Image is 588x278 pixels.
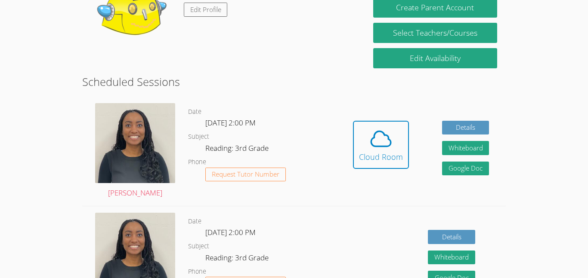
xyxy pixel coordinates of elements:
dt: Subject [188,131,209,142]
span: Request Tutor Number [212,171,279,177]
span: [DATE] 2:00 PM [205,118,256,128]
dd: Reading: 3rd Grade [205,142,270,157]
dt: Date [188,216,201,227]
a: [PERSON_NAME] [95,103,175,199]
a: Edit Availability [373,48,497,68]
dd: Reading: 3rd Grade [205,252,270,266]
button: Cloud Room [353,121,409,169]
div: Cloud Room [359,151,403,163]
a: Details [442,121,489,135]
dt: Subject [188,241,209,252]
span: [DATE] 2:00 PM [205,227,256,237]
h2: Scheduled Sessions [82,73,506,90]
img: avatar.png [95,103,175,183]
button: Whiteboard [428,251,475,265]
dt: Phone [188,266,206,277]
a: Google Doc [442,162,489,176]
button: Request Tutor Number [205,168,286,182]
dt: Date [188,107,201,117]
a: Edit Profile [184,3,228,17]
button: Whiteboard [442,141,489,155]
a: Details [428,230,475,244]
dt: Phone [188,157,206,168]
a: Select Teachers/Courses [373,23,497,43]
